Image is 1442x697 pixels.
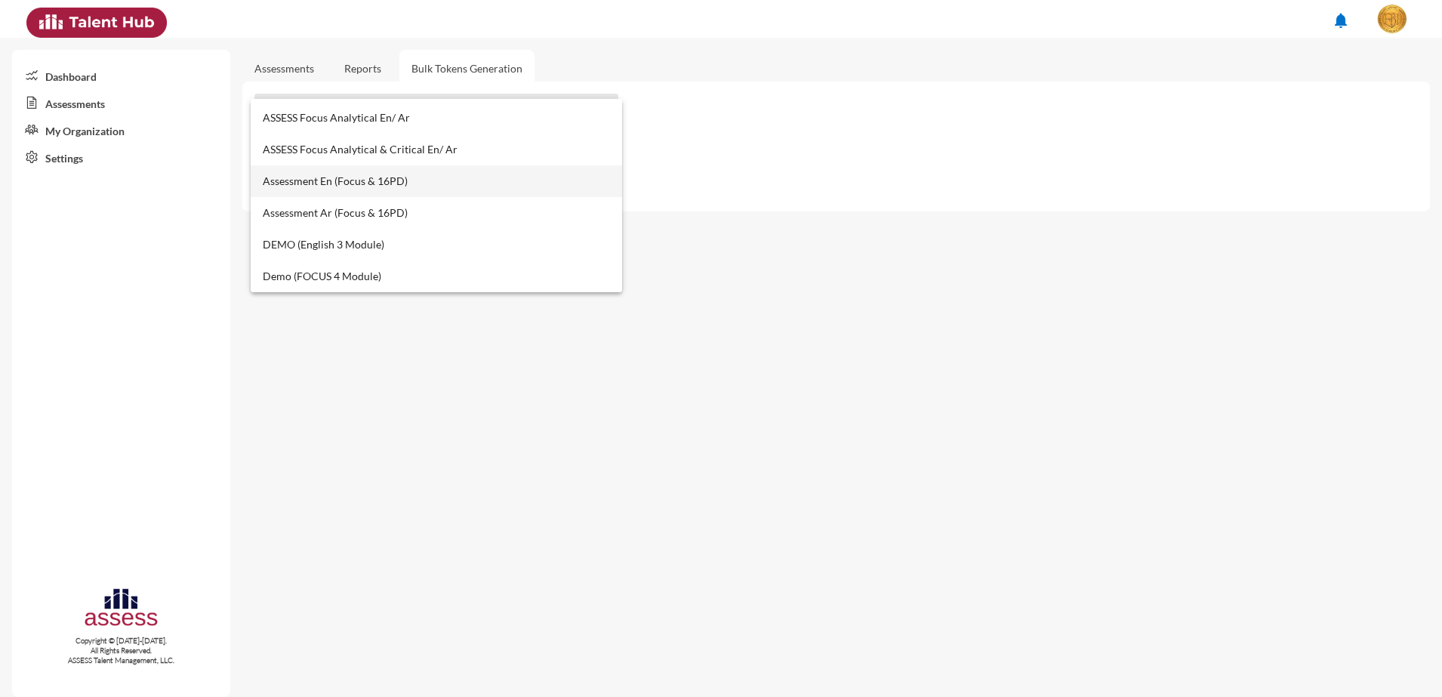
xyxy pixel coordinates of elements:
[263,261,611,292] span: Demo (FOCUS 4 Module)
[263,197,611,229] span: Assessment Ar (Focus & 16PD)
[263,102,611,134] span: ASSESS Focus Analytical En/ Ar
[263,229,611,261] span: DEMO (English 3 Module)
[263,134,611,165] span: ASSESS Focus Analytical & Critical En/ Ar
[263,165,611,197] span: Assessment En (Focus & 16PD)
